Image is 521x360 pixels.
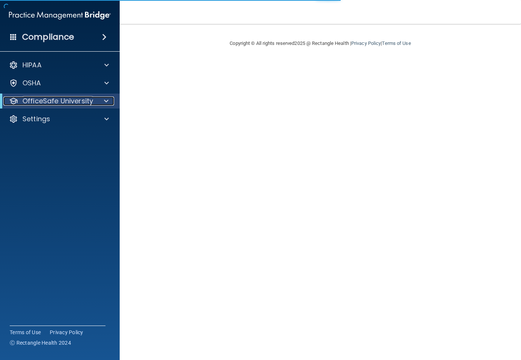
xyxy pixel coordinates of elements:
img: PMB logo [9,8,111,23]
p: HIPAA [22,61,42,70]
a: OfficeSafe University [9,97,108,106]
div: Copyright © All rights reserved 2025 @ Rectangle Health | | [184,31,457,55]
iframe: Drift Widget Chat Controller [392,307,512,337]
p: Settings [22,115,50,123]
a: Privacy Policy [50,329,83,336]
h4: Compliance [22,32,74,42]
span: Ⓒ Rectangle Health 2024 [10,339,71,347]
a: Settings [9,115,109,123]
a: OSHA [9,79,109,88]
a: Terms of Use [382,40,411,46]
p: OfficeSafe University [22,97,93,106]
a: Terms of Use [10,329,41,336]
a: Privacy Policy [351,40,381,46]
a: HIPAA [9,61,109,70]
p: OSHA [22,79,41,88]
